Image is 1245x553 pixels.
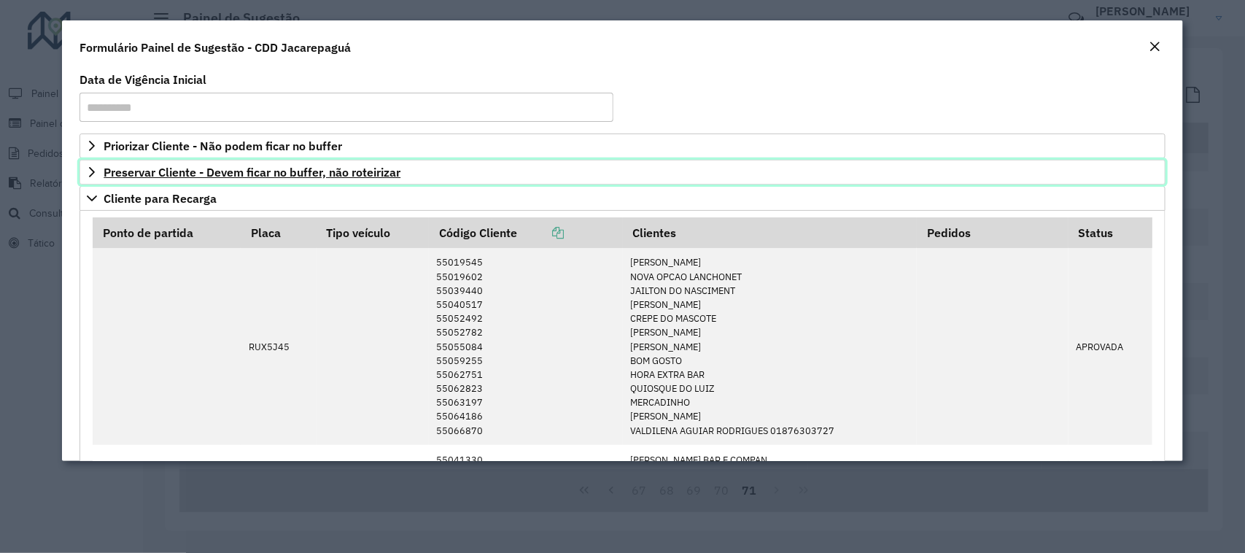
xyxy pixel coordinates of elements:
th: Tipo veículo [317,217,430,248]
span: Preservar Cliente - Devem ficar no buffer, não roteirizar [104,166,400,178]
td: APROVADA [1068,445,1152,488]
td: APROVADA [1068,248,1152,445]
button: Close [1145,38,1166,57]
span: Cliente para Recarga [104,193,217,204]
th: Clientes [623,217,917,248]
th: Status [1068,217,1152,248]
h4: Formulário Painel de Sugestão - CDD Jacarepaguá [79,39,351,56]
th: Placa [241,217,316,248]
a: Preservar Cliente - Devem ficar no buffer, não roteirizar [79,160,1165,185]
td: RUX5J45 [241,248,316,445]
em: Fechar [1149,41,1161,53]
th: Pedidos [917,217,1068,248]
td: 55041330 55051893 [429,445,623,488]
label: Data de Vigência Inicial [79,71,206,88]
a: Copiar [517,225,564,240]
td: [PERSON_NAME] NOVA OPCAO LANCHONET JAILTON DO NASCIMENT [PERSON_NAME] CREPE DO MASCOTE [PERSON_NA... [623,248,917,445]
th: Código Cliente [429,217,623,248]
a: Cliente para Recarga [79,186,1165,211]
a: Priorizar Cliente - Não podem ficar no buffer [79,134,1165,158]
th: Ponto de partida [93,217,241,248]
td: [PERSON_NAME] BAR E COMPAN [PERSON_NAME] [623,445,917,488]
td: 55019545 55019602 55039440 55040517 55052492 55052782 55055084 55059255 55062751 55062823 5506319... [429,248,623,445]
span: Priorizar Cliente - Não podem ficar no buffer [104,140,342,152]
td: VAN0010 [241,445,316,488]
